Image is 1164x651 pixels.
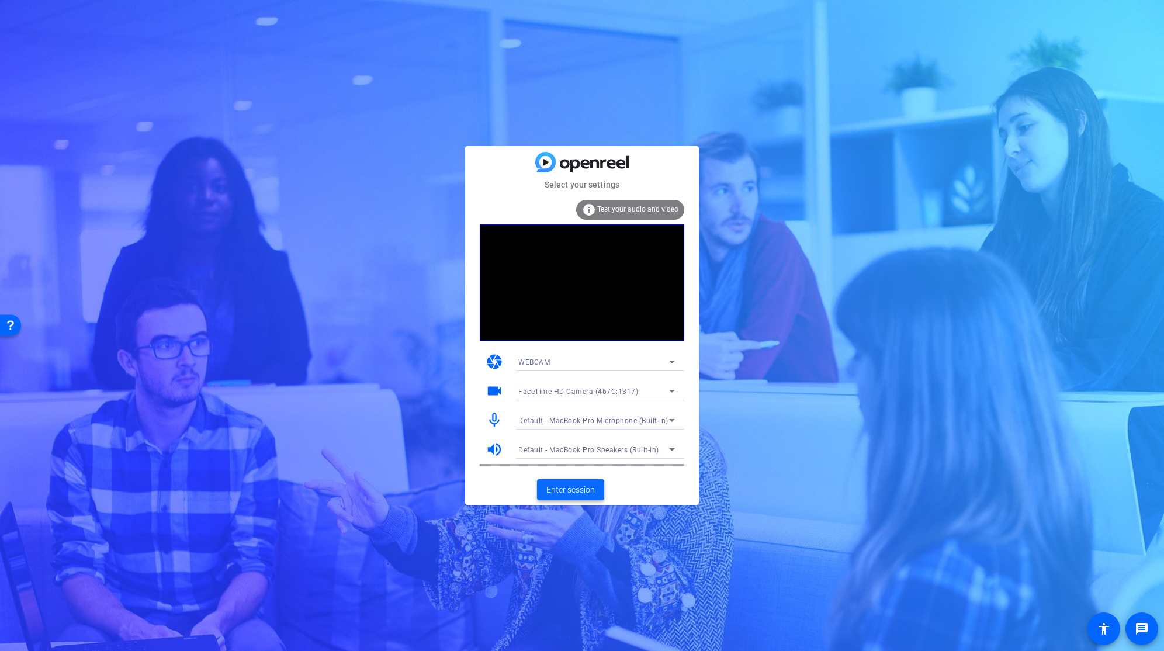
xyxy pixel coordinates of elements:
[1097,622,1111,636] mat-icon: accessibility
[518,387,638,396] span: FaceTime HD Camera (467C:1317)
[535,152,629,172] img: blue-gradient.svg
[486,382,503,400] mat-icon: videocam
[518,417,668,425] span: Default - MacBook Pro Microphone (Built-in)
[537,479,604,500] button: Enter session
[486,441,503,458] mat-icon: volume_up
[486,353,503,370] mat-icon: camera
[1135,622,1149,636] mat-icon: message
[546,484,595,496] span: Enter session
[582,203,596,217] mat-icon: info
[465,178,699,191] mat-card-subtitle: Select your settings
[518,446,659,454] span: Default - MacBook Pro Speakers (Built-in)
[486,411,503,429] mat-icon: mic_none
[597,205,678,213] span: Test your audio and video
[518,358,550,366] span: WEBCAM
